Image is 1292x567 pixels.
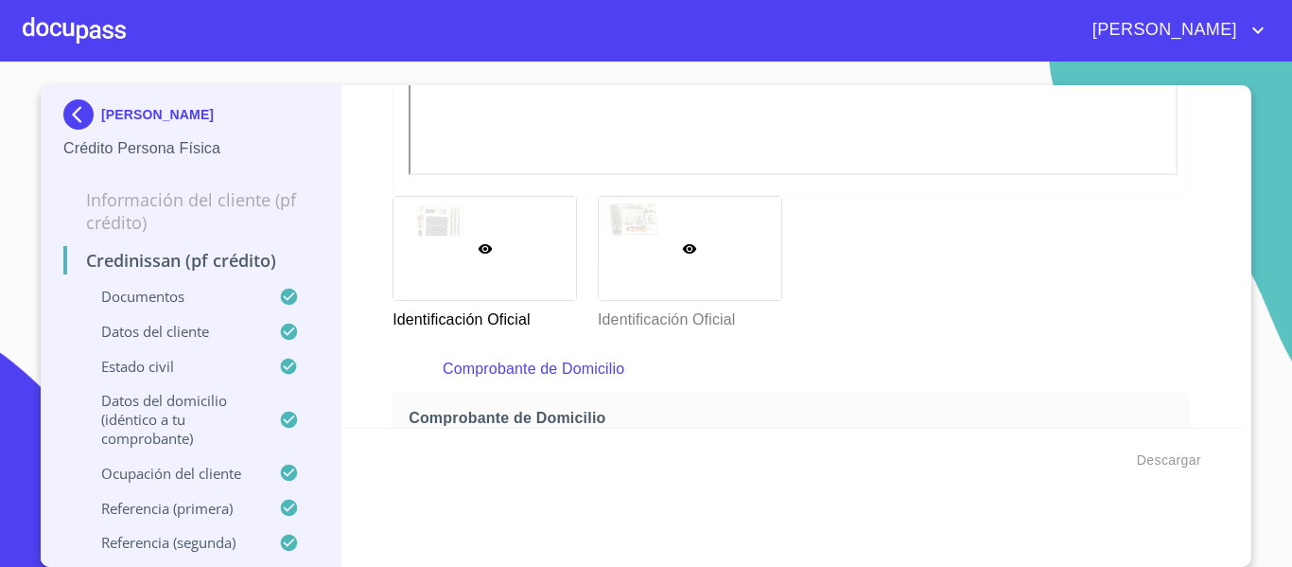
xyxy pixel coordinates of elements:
span: [PERSON_NAME] [1078,15,1247,45]
span: Descargar [1137,449,1201,472]
p: Identificación Oficial [598,301,780,331]
p: Información del cliente (PF crédito) [63,188,318,234]
span: Comprobante de Domicilio [409,408,1181,428]
img: Docupass spot blue [63,99,101,130]
div: [PERSON_NAME] [63,99,318,137]
p: Referencia (segunda) [63,533,279,552]
p: Estado civil [63,357,279,376]
p: Credinissan (PF crédito) [63,249,318,272]
button: account of current user [1078,15,1269,45]
p: Identificación Oficial [393,301,575,331]
p: Documentos [63,287,279,306]
p: Ocupación del Cliente [63,464,279,483]
button: Descargar [1129,443,1209,478]
p: [PERSON_NAME] [101,107,214,122]
p: Crédito Persona Física [63,137,318,160]
p: Datos del cliente [63,322,279,341]
p: Referencia (primera) [63,499,279,518]
p: Comprobante de Domicilio [443,358,1140,381]
p: Datos del domicilio (idéntico a tu comprobante) [63,391,279,448]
